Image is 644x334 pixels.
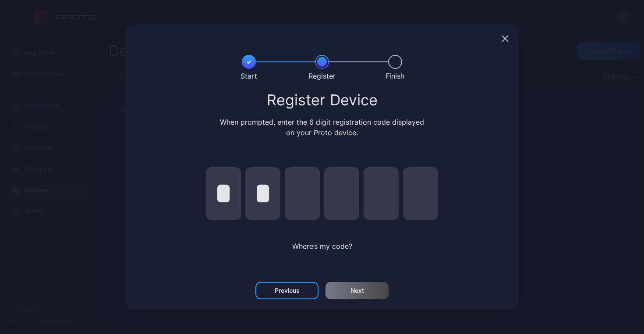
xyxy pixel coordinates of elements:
[386,71,404,81] div: Finish
[245,167,280,220] input: pin code 2 of 6
[292,242,352,251] span: Where’s my code?
[403,167,438,220] input: pin code 6 of 6
[275,287,300,294] div: Previous
[206,167,241,220] input: pin code 1 of 6
[326,282,389,299] button: Next
[255,282,318,299] button: Previous
[350,287,364,294] div: Next
[324,167,359,220] input: pin code 4 of 6
[218,117,426,138] div: When prompted, enter the 6 digit registration code displayed on your Proto device.
[308,71,336,81] div: Register
[135,92,509,108] div: Register Device
[364,167,399,220] input: pin code 5 of 6
[285,167,320,220] input: pin code 3 of 6
[241,71,257,81] div: Start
